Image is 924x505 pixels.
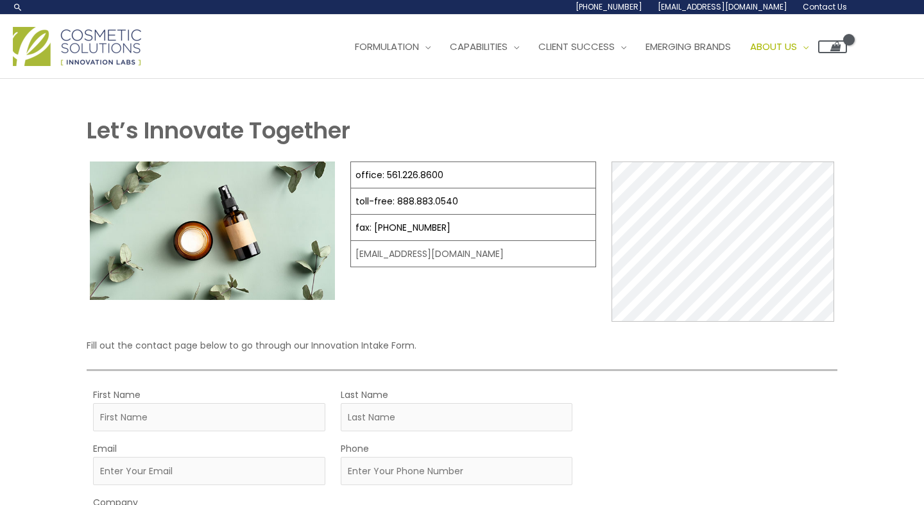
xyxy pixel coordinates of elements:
[341,457,573,485] input: Enter Your Phone Number
[90,161,336,299] img: Contact page image for private label skincare manufacturer Cosmetic solutions shows a skin care b...
[93,457,325,485] input: Enter Your Email
[740,28,818,66] a: About Us
[355,169,443,181] a: office: 561.226.8600
[93,403,325,431] input: First Name
[750,40,797,53] span: About Us
[646,40,731,53] span: Emerging Brands
[93,440,117,457] label: Email
[341,403,573,431] input: Last Name
[87,337,838,354] p: Fill out the contact page below to go through our Innovation Intake Form.
[351,241,596,267] td: [EMAIL_ADDRESS][DOMAIN_NAME]
[450,40,508,53] span: Capabilities
[818,40,847,53] a: View Shopping Cart, empty
[576,1,642,12] span: [PHONE_NUMBER]
[355,40,419,53] span: Formulation
[355,221,450,234] a: fax: [PHONE_NUMBER]
[538,40,615,53] span: Client Success
[529,28,636,66] a: Client Success
[336,28,847,66] nav: Site Navigation
[345,28,440,66] a: Formulation
[13,2,23,12] a: Search icon link
[13,27,141,66] img: Cosmetic Solutions Logo
[355,195,458,208] a: toll-free: 888.883.0540
[341,386,388,403] label: Last Name
[803,1,847,12] span: Contact Us
[658,1,787,12] span: [EMAIL_ADDRESS][DOMAIN_NAME]
[87,115,350,146] strong: Let’s Innovate Together
[440,28,529,66] a: Capabilities
[93,386,141,403] label: First Name
[341,440,369,457] label: Phone
[636,28,740,66] a: Emerging Brands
